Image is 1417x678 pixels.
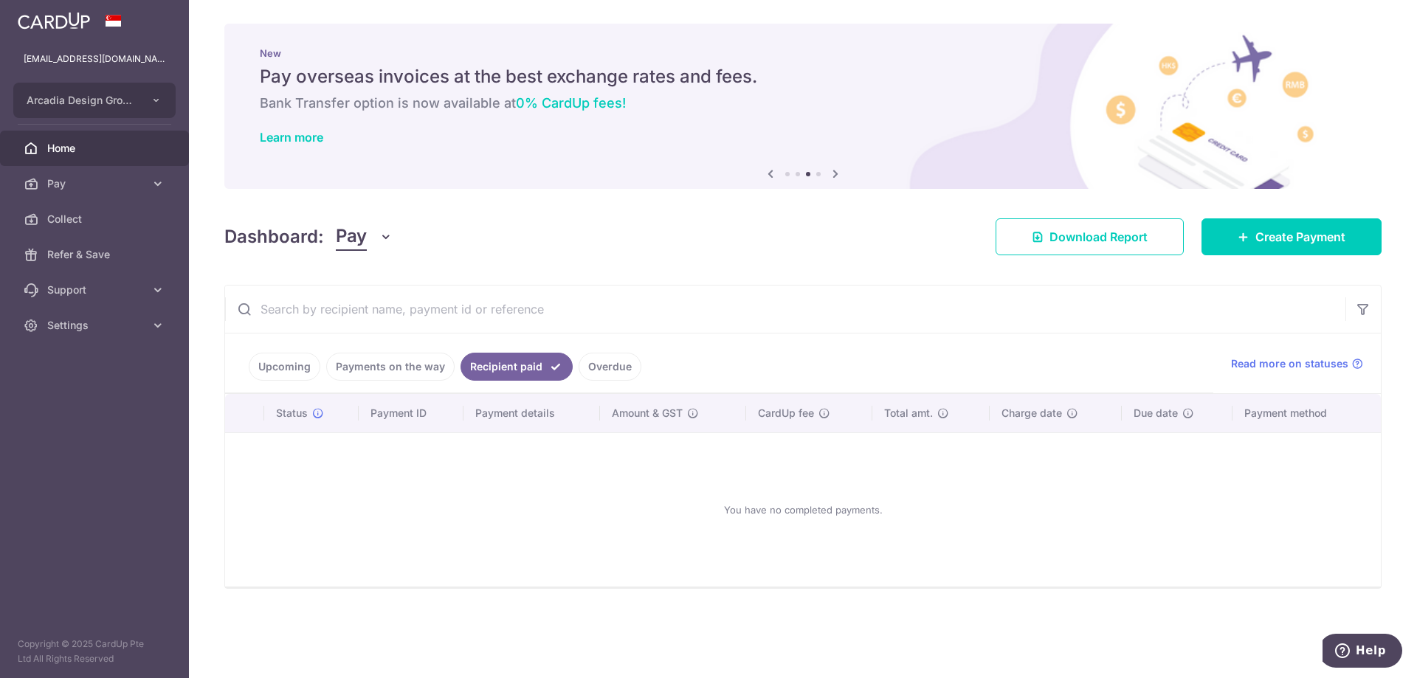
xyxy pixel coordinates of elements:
a: Create Payment [1201,218,1382,255]
button: Pay [336,223,393,251]
a: Upcoming [249,353,320,381]
th: Payment method [1232,394,1381,432]
th: Payment details [463,394,600,432]
input: Search by recipient name, payment id or reference [225,286,1345,333]
span: Arcadia Design Group Pte Ltd [27,93,136,108]
a: Learn more [260,130,323,145]
th: Payment ID [359,394,463,432]
iframe: Opens a widget where you can find more information [1323,634,1402,671]
span: Create Payment [1255,228,1345,246]
span: Collect [47,212,145,226]
span: Status [276,406,308,421]
span: Settings [47,318,145,333]
p: [EMAIL_ADDRESS][DOMAIN_NAME] [24,52,165,66]
span: Pay [336,223,367,251]
a: Read more on statuses [1231,356,1363,371]
span: Read more on statuses [1231,356,1348,371]
p: New [260,47,1346,59]
span: Charge date [1001,406,1062,421]
span: Due date [1134,406,1178,421]
span: CardUp fee [758,406,814,421]
img: CardUp [18,12,90,30]
img: International Invoice Banner [224,24,1382,189]
h4: Dashboard: [224,224,324,250]
a: Download Report [996,218,1184,255]
span: Pay [47,176,145,191]
a: Recipient paid [461,353,573,381]
span: 0% CardUp fees! [516,95,626,111]
a: Overdue [579,353,641,381]
span: Support [47,283,145,297]
span: Amount & GST [612,406,683,421]
span: Refer & Save [47,247,145,262]
a: Payments on the way [326,353,455,381]
span: Home [47,141,145,156]
h5: Pay overseas invoices at the best exchange rates and fees. [260,65,1346,89]
span: Download Report [1049,228,1148,246]
span: Total amt. [884,406,933,421]
div: You have no completed payments. [243,445,1363,575]
h6: Bank Transfer option is now available at [260,94,1346,112]
button: Arcadia Design Group Pte Ltd [13,83,176,118]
